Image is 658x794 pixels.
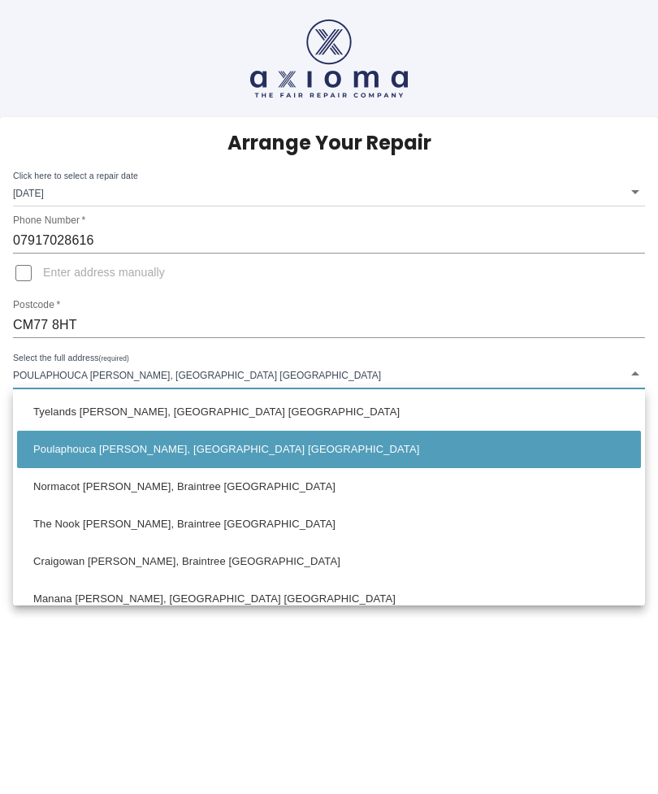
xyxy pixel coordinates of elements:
[17,468,641,505] li: Normacot [PERSON_NAME], Braintree [GEOGRAPHIC_DATA]
[17,393,641,431] li: Tyelands [PERSON_NAME], [GEOGRAPHIC_DATA] [GEOGRAPHIC_DATA]
[17,543,641,580] li: Craigowan [PERSON_NAME], Braintree [GEOGRAPHIC_DATA]
[17,505,641,543] li: The Nook [PERSON_NAME], Braintree [GEOGRAPHIC_DATA]
[17,580,641,618] li: Manana [PERSON_NAME], [GEOGRAPHIC_DATA] [GEOGRAPHIC_DATA]
[17,431,641,468] li: Poulaphouca [PERSON_NAME], [GEOGRAPHIC_DATA] [GEOGRAPHIC_DATA]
